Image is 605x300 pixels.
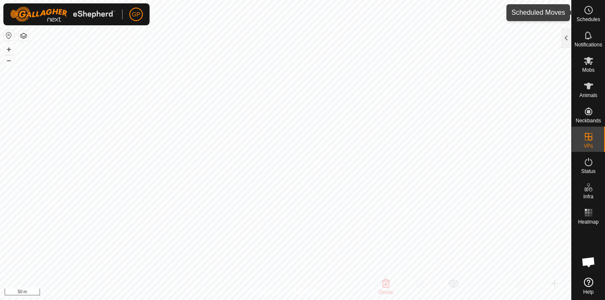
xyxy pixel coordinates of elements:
a: Open chat [576,249,601,275]
span: Notifications [575,42,602,47]
span: Infra [583,194,593,199]
span: Animals [579,93,597,98]
span: Help [583,289,594,295]
button: Map Layers [19,31,29,41]
button: Reset Map [4,30,14,41]
span: Neckbands [576,118,601,123]
a: Privacy Policy [252,289,284,297]
button: – [4,55,14,65]
span: Mobs [582,68,594,73]
a: Contact Us [294,289,319,297]
span: Status [581,169,595,174]
img: Gallagher Logo [10,7,115,22]
span: VPs [584,143,593,149]
span: GP [132,10,140,19]
span: Heatmap [578,219,599,224]
a: Help [572,274,605,298]
span: Schedules [576,17,600,22]
button: + [4,44,14,54]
